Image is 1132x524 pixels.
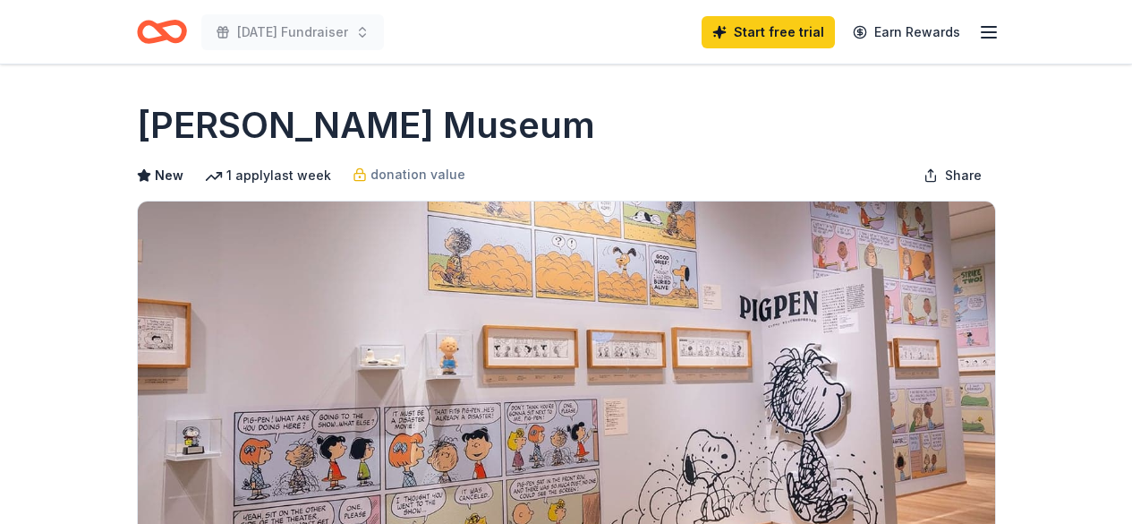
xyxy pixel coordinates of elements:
a: donation value [353,164,465,185]
a: Start free trial [702,16,835,48]
h1: [PERSON_NAME] Museum [137,100,595,150]
span: donation value [370,164,465,185]
span: New [155,165,183,186]
div: 1 apply last week [205,165,331,186]
a: Earn Rewards [842,16,971,48]
span: [DATE] Fundraiser [237,21,348,43]
button: [DATE] Fundraiser [201,14,384,50]
span: Share [945,165,982,186]
button: Share [909,158,996,193]
a: Home [137,11,187,53]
